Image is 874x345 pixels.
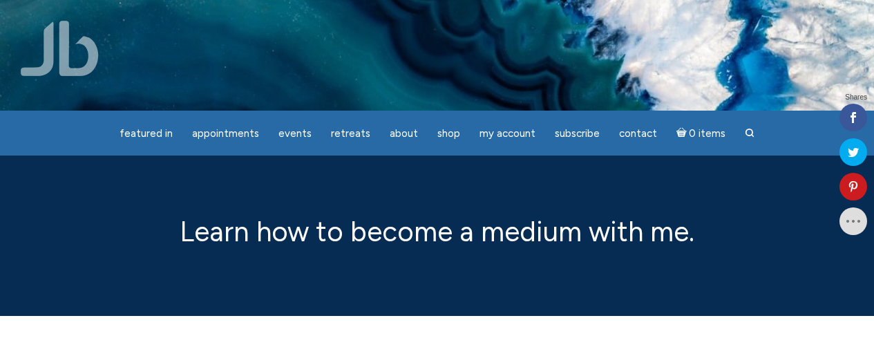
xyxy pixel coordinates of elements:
[120,127,173,140] span: featured in
[192,127,259,140] span: Appointments
[270,120,320,147] a: Events
[619,127,657,140] span: Contact
[429,120,468,147] a: Shop
[120,211,755,252] p: Learn how to become a medium with me.
[278,127,312,140] span: Events
[676,127,690,140] i: Cart
[668,119,734,147] a: Cart0 items
[479,127,535,140] span: My Account
[437,127,460,140] span: Shop
[21,21,99,76] img: Jamie Butler. The Everyday Medium
[689,129,725,139] span: 0 items
[390,127,418,140] span: About
[323,120,379,147] a: Retreats
[331,127,370,140] span: Retreats
[555,127,600,140] span: Subscribe
[471,120,544,147] a: My Account
[184,120,267,147] a: Appointments
[845,94,867,101] span: Shares
[381,120,426,147] a: About
[547,120,608,147] a: Subscribe
[611,120,665,147] a: Contact
[111,120,181,147] a: featured in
